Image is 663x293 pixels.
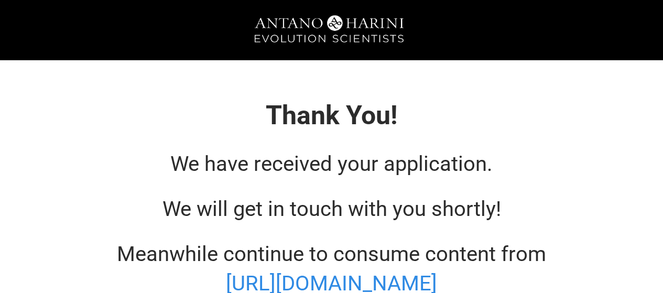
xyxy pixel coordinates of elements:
[170,151,493,176] span: We have received your application.
[232,5,431,55] img: AH_Ev-png-2
[117,242,546,266] span: Meanwhile continue to consume content from
[162,197,501,221] span: We will get in touch with you shortly!
[266,97,398,134] p: Thank You!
